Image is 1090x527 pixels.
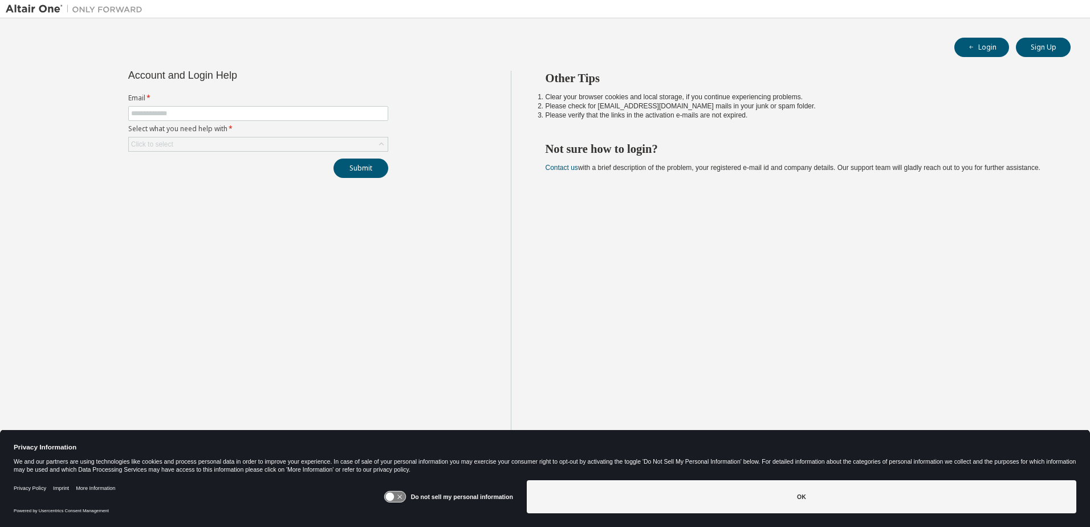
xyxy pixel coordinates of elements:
label: Email [128,94,388,103]
label: Select what you need help with [128,124,388,133]
div: Click to select [131,140,173,149]
h2: Other Tips [546,71,1051,86]
button: Submit [333,159,388,178]
a: Contact us [546,164,578,172]
button: Login [954,38,1009,57]
h2: Not sure how to login? [546,141,1051,156]
li: Please verify that the links in the activation e-mails are not expired. [546,111,1051,120]
button: Sign Up [1016,38,1071,57]
li: Clear your browser cookies and local storage, if you continue experiencing problems. [546,92,1051,102]
img: Altair One [6,3,148,15]
div: Click to select [129,137,388,151]
li: Please check for [EMAIL_ADDRESS][DOMAIN_NAME] mails in your junk or spam folder. [546,102,1051,111]
span: with a brief description of the problem, your registered e-mail id and company details. Our suppo... [546,164,1040,172]
div: Account and Login Help [128,71,336,80]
